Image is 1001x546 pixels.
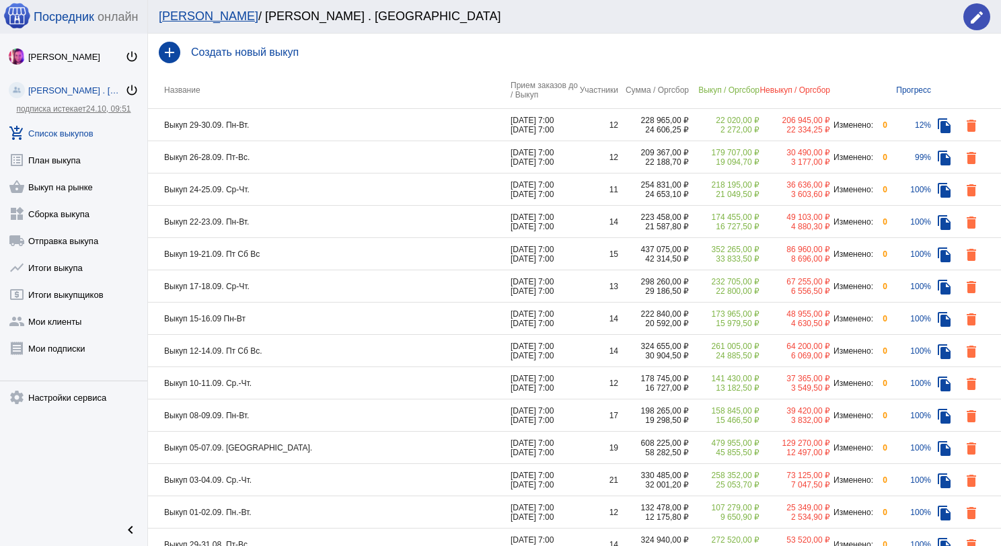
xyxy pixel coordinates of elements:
div: 0 [874,314,887,323]
th: Невыкуп / Оргсбор [759,71,830,109]
mat-icon: power_settings_new [125,83,139,97]
td: [DATE] 7:00 [DATE] 7:00 [511,496,578,529]
div: / [PERSON_NAME] . [GEOGRAPHIC_DATA] [159,9,950,24]
td: Выкуп 17-18.09. Ср-Чт. [148,270,511,303]
td: 12% [887,109,931,141]
div: 324 655,00 ₽ [618,342,689,351]
mat-icon: add [159,42,180,63]
td: 14 [578,206,618,238]
th: Сумма / Оргсбор [618,71,689,109]
mat-icon: delete [963,473,979,489]
div: 222 840,00 ₽ [618,309,689,319]
div: 24 606,25 ₽ [618,125,689,134]
div: [PERSON_NAME] . [GEOGRAPHIC_DATA] [28,85,125,95]
td: 100% [887,432,931,464]
div: 0 [874,153,887,162]
div: Изменено: [830,475,874,485]
div: 22 334,25 ₽ [759,125,830,134]
div: 0 [874,282,887,291]
div: Изменено: [830,120,874,130]
mat-icon: local_shipping [9,233,25,249]
div: 0 [874,346,887,356]
mat-icon: power_settings_new [125,50,139,63]
div: 4 880,30 ₽ [759,222,830,231]
div: 179 707,00 ₽ [689,148,759,157]
div: 206 945,00 ₽ [759,116,830,125]
td: Выкуп 29-30.09. Пн-Вт. [148,109,511,141]
td: [DATE] 7:00 [DATE] 7:00 [511,432,578,464]
td: 21 [578,464,618,496]
td: [DATE] 7:00 [DATE] 7:00 [511,464,578,496]
div: 45 855,50 ₽ [689,448,759,457]
div: 209 367,00 ₽ [618,148,689,157]
td: 100% [887,206,931,238]
td: 100% [887,464,931,496]
td: 100% [887,303,931,335]
mat-icon: receipt [9,340,25,356]
div: 30 904,50 ₽ [618,351,689,360]
div: 158 845,00 ₽ [689,406,759,416]
div: 298 260,00 ₽ [618,277,689,286]
div: 21 049,50 ₽ [689,190,759,199]
th: Участники [578,71,618,109]
td: [DATE] 7:00 [DATE] 7:00 [511,141,578,173]
div: 6 556,50 ₽ [759,286,830,296]
td: [DATE] 7:00 [DATE] 7:00 [511,399,578,432]
div: Изменено: [830,508,874,517]
div: 7 047,50 ₽ [759,480,830,490]
div: 24 885,50 ₽ [689,351,759,360]
td: 14 [578,303,618,335]
mat-icon: file_copy [936,247,953,263]
td: Выкуп 03-04.09. Ср.-Чт. [148,464,511,496]
div: 15 979,50 ₽ [689,319,759,328]
mat-icon: file_copy [936,376,953,392]
div: 22 188,70 ₽ [618,157,689,167]
div: 22 020,00 ₽ [689,116,759,125]
div: 218 195,00 ₽ [689,180,759,190]
mat-icon: show_chart [9,260,25,276]
div: 174 455,00 ₽ [689,212,759,222]
div: 73 125,00 ₽ [759,471,830,480]
img: apple-icon-60x60.png [3,2,30,29]
mat-icon: file_copy [936,118,953,134]
div: 32 001,20 ₽ [618,480,689,490]
div: 0 [874,249,887,259]
mat-icon: widgets [9,206,25,222]
td: 99% [887,141,931,173]
div: 232 705,00 ₽ [689,277,759,286]
div: 2 534,90 ₽ [759,512,830,522]
div: Изменено: [830,314,874,323]
div: 25 053,70 ₽ [689,480,759,490]
div: 330 485,00 ₽ [618,471,689,480]
div: 19 298,50 ₽ [618,416,689,425]
div: 258 352,00 ₽ [689,471,759,480]
div: 0 [874,411,887,420]
img: community_200.png [9,82,25,98]
div: 173 965,00 ₽ [689,309,759,319]
th: Прием заказов до / Выкуп [511,71,578,109]
div: Изменено: [830,379,874,388]
div: 0 [874,185,887,194]
mat-icon: chevron_left [122,522,139,538]
div: 42 314,50 ₽ [618,254,689,264]
div: Изменено: [830,249,874,259]
mat-icon: file_copy [936,150,953,166]
div: 86 960,00 ₽ [759,245,830,254]
td: 12 [578,141,618,173]
mat-icon: file_copy [936,344,953,360]
div: 129 270,00 ₽ [759,438,830,448]
td: [DATE] 7:00 [DATE] 7:00 [511,206,578,238]
div: 3 603,60 ₽ [759,190,830,199]
div: 0 [874,475,887,485]
mat-icon: delete [963,344,979,360]
div: 254 831,00 ₽ [618,180,689,190]
td: Выкуп 15-16.09 Пн-Вт [148,303,511,335]
td: 12 [578,367,618,399]
td: [DATE] 7:00 [DATE] 7:00 [511,109,578,141]
div: 16 727,50 ₽ [689,222,759,231]
mat-icon: delete [963,408,979,424]
div: 261 005,00 ₽ [689,342,759,351]
div: 223 458,00 ₽ [618,212,689,222]
div: 49 103,00 ₽ [759,212,830,222]
mat-icon: delete [963,150,979,166]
